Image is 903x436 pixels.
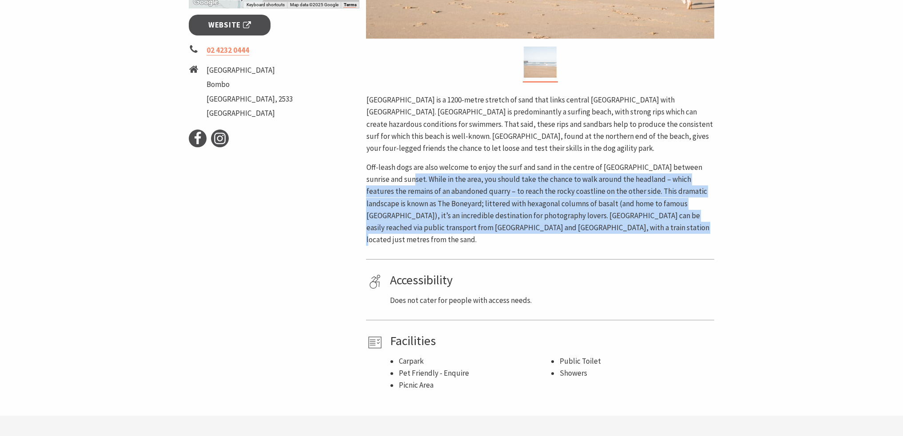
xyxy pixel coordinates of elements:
h4: Accessibility [390,273,711,288]
a: Website [189,15,271,35]
li: [GEOGRAPHIC_DATA] [207,107,293,119]
span: Map data ©2025 Google [290,2,338,7]
li: Bombo [207,79,293,90]
button: Keyboard shortcuts [246,2,284,8]
li: Carpark [398,355,550,367]
p: [GEOGRAPHIC_DATA] is a 1200-metre stretch of sand that links central [GEOGRAPHIC_DATA] with [GEOG... [366,94,714,154]
li: Showers [559,367,711,379]
li: [GEOGRAPHIC_DATA], 2533 [207,93,293,105]
a: 02 4232 0444 [207,45,249,55]
li: [GEOGRAPHIC_DATA] [207,64,293,76]
p: Off-leash dogs are also welcome to enjoy the surf and sand in the centre of [GEOGRAPHIC_DATA] bet... [366,161,714,246]
h4: Facilities [390,334,711,349]
li: Public Toilet [559,355,711,367]
li: Picnic Area [398,379,550,391]
p: Does not cater for people with access needs. [390,295,711,306]
span: Website [208,19,251,31]
a: Terms (opens in new tab) [343,2,356,8]
img: Bombo Beach [524,47,557,78]
li: Pet Friendly - Enquire [398,367,550,379]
